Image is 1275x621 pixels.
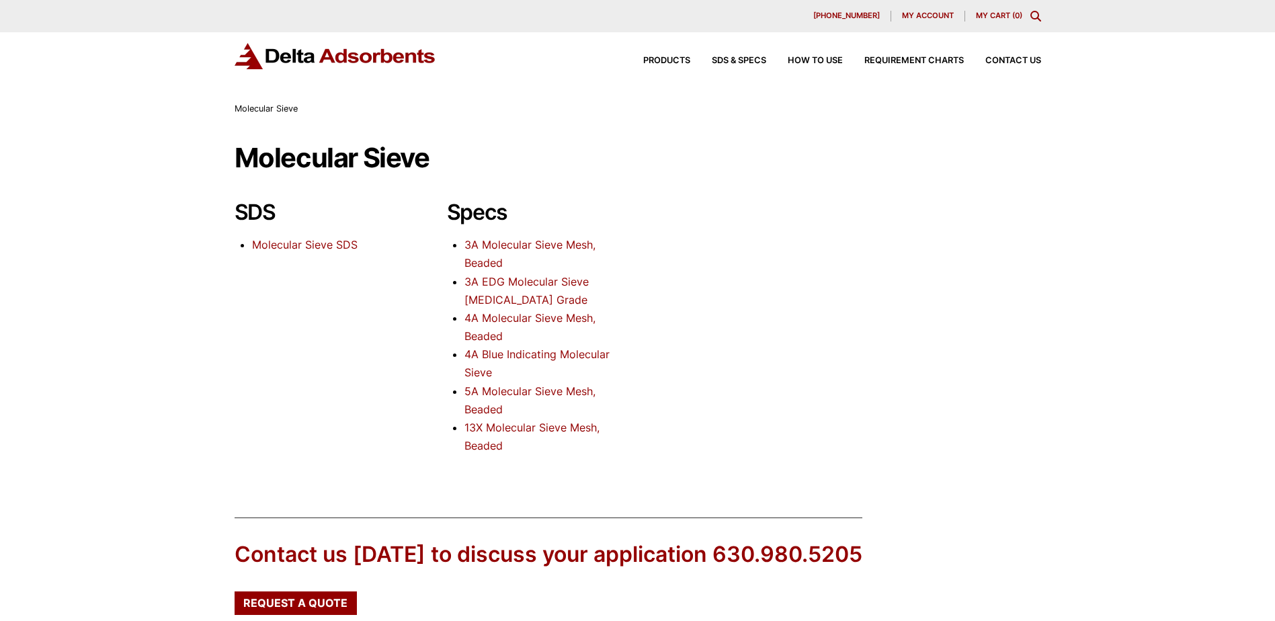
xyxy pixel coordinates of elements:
[902,12,954,19] span: My account
[803,11,891,22] a: [PHONE_NUMBER]
[464,275,589,306] a: 3A EDG Molecular Sieve [MEDICAL_DATA] Grade
[464,238,595,270] a: 3A Molecular Sieve Mesh, Beaded
[464,384,595,416] a: 5A Molecular Sieve Mesh, Beaded
[447,200,616,225] h2: Specs
[235,143,1041,173] h1: Molecular Sieve
[235,200,404,225] h2: SDS
[1015,11,1020,20] span: 0
[985,56,1041,65] span: Contact Us
[243,597,347,608] span: Request a Quote
[1030,11,1041,22] div: Toggle Modal Content
[712,56,766,65] span: SDS & SPECS
[813,12,880,19] span: [PHONE_NUMBER]
[235,591,357,614] a: Request a Quote
[690,56,766,65] a: SDS & SPECS
[964,56,1041,65] a: Contact Us
[976,11,1022,20] a: My Cart (0)
[235,43,436,69] img: Delta Adsorbents
[891,11,965,22] a: My account
[864,56,964,65] span: Requirement Charts
[843,56,964,65] a: Requirement Charts
[622,56,690,65] a: Products
[464,311,595,343] a: 4A Molecular Sieve Mesh, Beaded
[235,540,862,570] div: Contact us [DATE] to discuss your application 630.980.5205
[464,347,610,379] a: 4A Blue Indicating Molecular Sieve
[464,421,600,452] a: 13X Molecular Sieve Mesh, Beaded
[252,238,358,251] a: Molecular Sieve SDS
[788,56,843,65] span: How to Use
[643,56,690,65] span: Products
[766,56,843,65] a: How to Use
[235,103,298,114] span: Molecular Sieve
